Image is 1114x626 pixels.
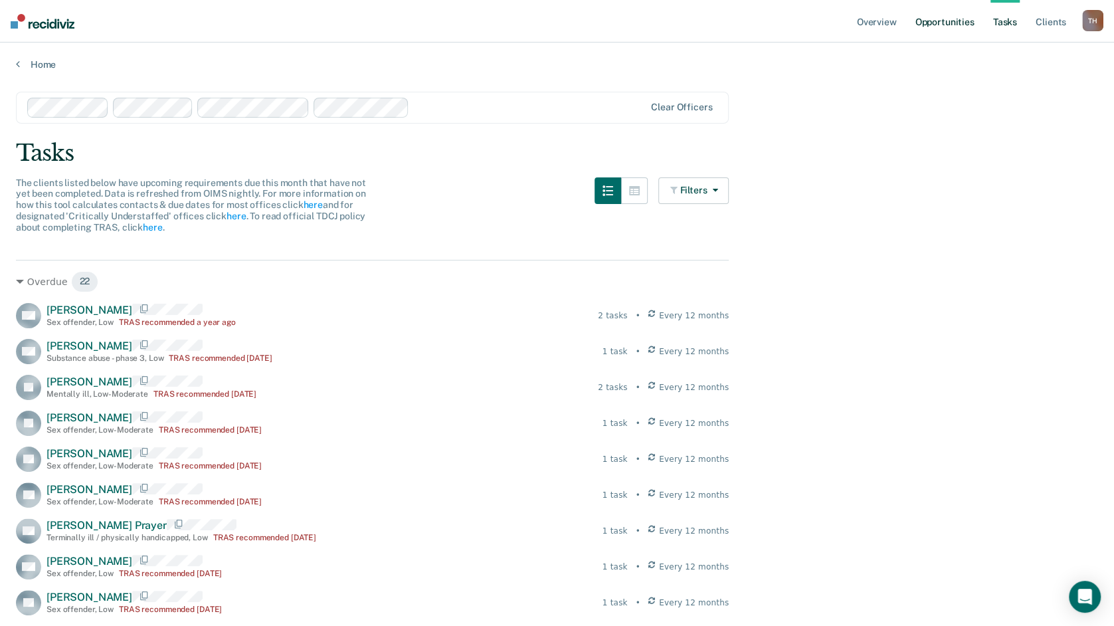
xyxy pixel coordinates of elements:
[603,453,628,465] div: 1 task
[603,417,628,429] div: 1 task
[603,525,628,537] div: 1 task
[46,533,208,542] div: Terminally ill / physically handicapped , Low
[659,381,729,393] span: Every 12 months
[636,346,640,358] div: •
[659,489,729,501] span: Every 12 months
[659,310,729,322] span: Every 12 months
[603,489,628,501] div: 1 task
[1069,581,1101,613] div: Open Intercom Messenger
[46,555,132,568] span: [PERSON_NAME]
[303,199,322,210] a: here
[46,569,114,578] div: Sex offender , Low
[46,389,148,399] div: Mentally ill , Low-Moderate
[46,340,132,352] span: [PERSON_NAME]
[598,381,627,393] div: 2 tasks
[46,447,132,460] span: [PERSON_NAME]
[159,461,262,470] div: TRAS recommended [DATE]
[636,453,640,465] div: •
[16,271,729,292] div: Overdue 22
[651,102,712,113] div: Clear officers
[1082,10,1103,31] div: T H
[659,561,729,573] span: Every 12 months
[598,310,627,322] div: 2 tasks
[213,533,316,542] div: TRAS recommended [DATE]
[659,597,729,609] span: Every 12 months
[658,177,729,204] button: Filters
[46,304,132,316] span: [PERSON_NAME]
[46,483,132,496] span: [PERSON_NAME]
[603,346,628,358] div: 1 task
[46,591,132,603] span: [PERSON_NAME]
[46,411,132,424] span: [PERSON_NAME]
[636,525,640,537] div: •
[227,211,246,221] a: here
[603,561,628,573] div: 1 task
[169,354,272,363] div: TRAS recommended [DATE]
[659,525,729,537] span: Every 12 months
[636,561,640,573] div: •
[636,310,640,322] div: •
[636,489,640,501] div: •
[16,177,366,233] span: The clients listed below have upcoming requirements due this month that have not yet been complet...
[16,140,1098,167] div: Tasks
[159,425,262,435] div: TRAS recommended [DATE]
[636,597,640,609] div: •
[119,318,236,327] div: TRAS recommended a year ago
[659,453,729,465] span: Every 12 months
[1082,10,1103,31] button: TH
[46,354,163,363] div: Substance abuse - phase 3 , Low
[143,222,162,233] a: here
[46,497,153,506] div: Sex offender , Low-Moderate
[636,381,640,393] div: •
[71,271,99,292] span: 22
[119,569,222,578] div: TRAS recommended [DATE]
[11,14,74,29] img: Recidiviz
[119,605,222,614] div: TRAS recommended [DATE]
[159,497,262,506] div: TRAS recommended [DATE]
[46,605,114,614] div: Sex offender , Low
[659,417,729,429] span: Every 12 months
[636,417,640,429] div: •
[46,461,153,470] div: Sex offender , Low-Moderate
[153,389,256,399] div: TRAS recommended [DATE]
[16,58,1098,70] a: Home
[659,346,729,358] span: Every 12 months
[46,425,153,435] div: Sex offender , Low-Moderate
[46,318,114,327] div: Sex offender , Low
[603,597,628,609] div: 1 task
[46,519,167,532] span: [PERSON_NAME] Prayer
[46,375,132,388] span: [PERSON_NAME]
